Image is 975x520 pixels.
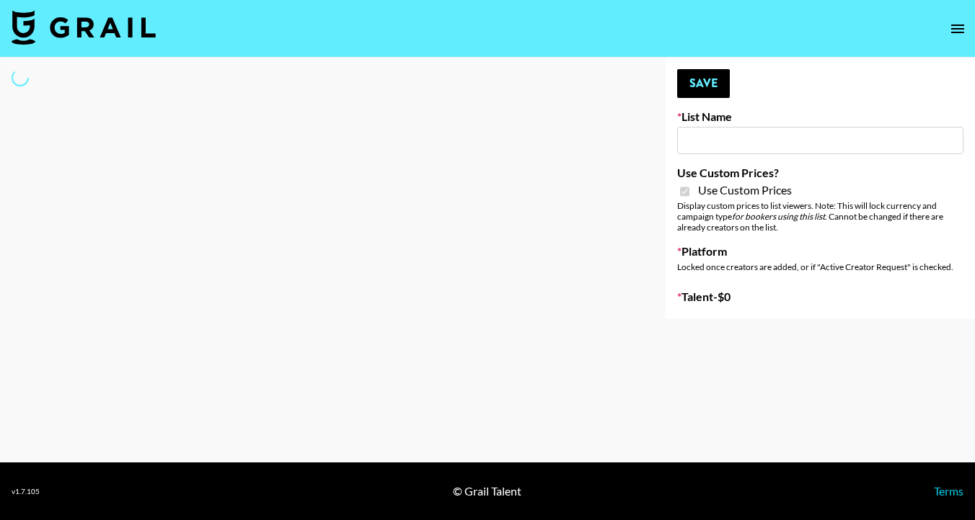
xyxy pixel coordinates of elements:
div: Display custom prices to list viewers. Note: This will lock currency and campaign type . Cannot b... [677,200,963,233]
img: Grail Talent [12,10,156,45]
a: Terms [934,484,963,498]
span: Use Custom Prices [698,183,792,197]
label: Use Custom Prices? [677,166,963,180]
div: © Grail Talent [453,484,521,498]
label: Platform [677,244,963,259]
div: v 1.7.105 [12,487,40,496]
button: Save [677,69,730,98]
button: open drawer [943,14,972,43]
label: Talent - $ 0 [677,290,963,304]
div: Locked once creators are added, or if "Active Creator Request" is checked. [677,261,963,272]
label: List Name [677,109,963,124]
em: for bookers using this list [732,211,825,222]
